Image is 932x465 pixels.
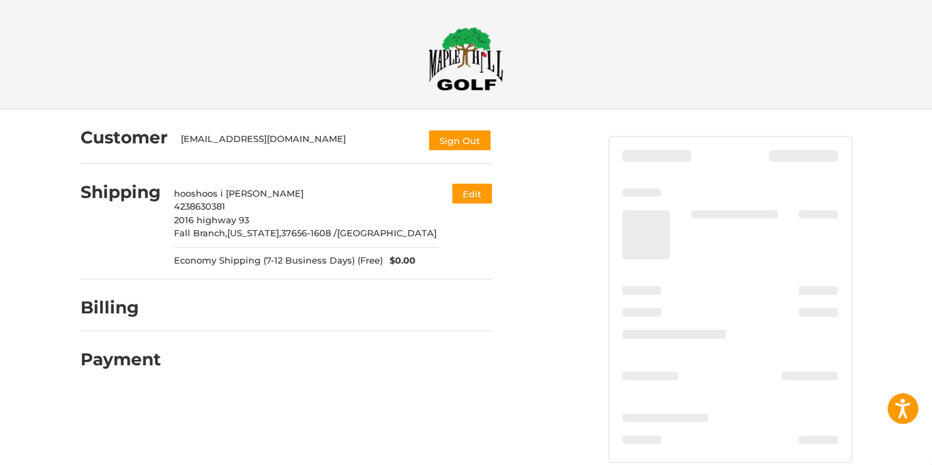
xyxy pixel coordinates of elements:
span: [GEOGRAPHIC_DATA] [337,227,437,238]
span: hoos [174,188,196,199]
img: Maple Hill Golf [428,27,504,91]
span: 2016 highway 93 [174,214,249,225]
h2: Payment [81,349,161,370]
span: [US_STATE], [227,227,281,238]
h2: Shipping [81,182,161,203]
span: 4238630381 [174,201,225,212]
span: Economy Shipping (7-12 Business Days) (Free) [174,254,383,268]
button: Edit [452,184,492,203]
h2: Customer [81,127,168,148]
div: [EMAIL_ADDRESS][DOMAIN_NAME] [181,132,414,152]
span: $0.00 [383,254,416,268]
span: hoos i [PERSON_NAME] [196,188,304,199]
span: 37656-1608 / [281,227,337,238]
h2: Billing [81,297,160,318]
button: Sign Out [428,129,492,152]
span: Fall Branch, [174,227,227,238]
